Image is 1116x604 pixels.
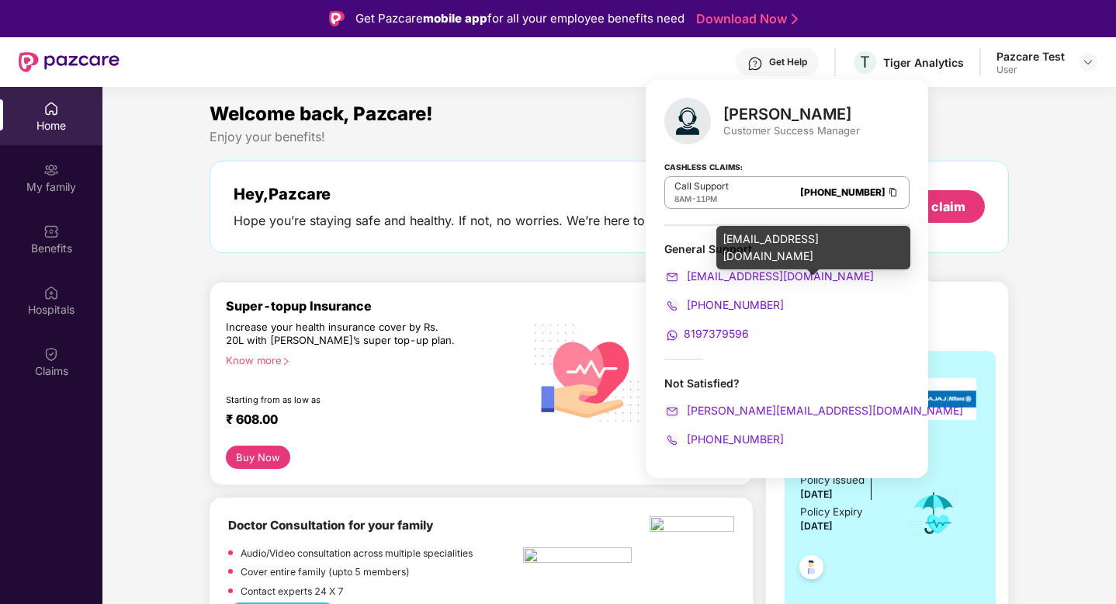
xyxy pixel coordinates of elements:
[241,564,410,579] p: Cover entire family (upto 5 members)
[43,162,59,178] img: svg+xml;base64,PHN2ZyB3aWR0aD0iMjAiIGhlaWdodD0iMjAiIHZpZXdCb3g9IjAgMCAyMCAyMCIgZmlsbD0ibm9uZSIgeG...
[664,328,680,343] img: svg+xml;base64,PHN2ZyB4bWxucz0iaHR0cDovL3d3dy53My5vcmcvMjAwMC9zdmciIHdpZHRoPSIyMCIgaGVpZ2h0PSIyMC...
[696,194,717,203] span: 11PM
[664,241,910,256] div: General Support
[887,186,899,199] img: Clipboard Icon
[664,158,743,175] strong: Cashless Claims:
[329,11,345,26] img: Logo
[684,404,963,417] span: [PERSON_NAME][EMAIL_ADDRESS][DOMAIN_NAME]
[43,346,59,362] img: svg+xml;base64,PHN2ZyBpZD0iQ2xhaW0iIHhtbG5zPSJodHRwOi8vd3d3LnczLm9yZy8yMDAwL3N2ZyIgd2lkdGg9IjIwIi...
[664,376,910,391] div: Not Satisfied?
[234,185,678,203] div: Hey, Pazcare
[723,123,860,137] div: Customer Success Manager
[664,298,680,314] img: svg+xml;base64,PHN2ZyB4bWxucz0iaHR0cDovL3d3dy53My5vcmcvMjAwMC9zdmciIHdpZHRoPSIyMCIgaGVpZ2h0PSIyMC...
[910,378,977,420] img: insurerLogo
[996,49,1065,64] div: Pazcare Test
[664,376,910,448] div: Not Satisfied?
[234,213,678,229] div: Hope you’re staying safe and healthy. If not, no worries. We’re here to help.
[524,307,652,436] img: svg+xml;base64,PHN2ZyB4bWxucz0iaHR0cDovL3d3dy53My5vcmcvMjAwMC9zdmciIHhtbG5zOnhsaW5rPSJodHRwOi8vd3...
[241,546,473,561] p: Audio/Video consultation across multiple specialities
[43,224,59,239] img: svg+xml;base64,PHN2ZyBpZD0iQmVuZWZpdHMiIHhtbG5zPSJodHRwOi8vd3d3LnczLm9yZy8yMDAwL3N2ZyIgd2lkdGg9Ij...
[674,193,729,205] div: -
[1082,56,1094,68] img: svg+xml;base64,PHN2ZyBpZD0iRHJvcGRvd24tMzJ4MzIiIHhtbG5zPSJodHRwOi8vd3d3LnczLm9yZy8yMDAwL3N2ZyIgd2...
[800,520,833,532] span: [DATE]
[355,9,685,28] div: Get Pazcare for all your employee benefits need
[523,547,632,568] img: pngtree-physiotherapy-physiotherapist-rehab-disability-stretching-png-image_6063262.png
[800,488,833,500] span: [DATE]
[674,194,691,203] span: 8AM
[716,226,910,269] div: [EMAIL_ADDRESS][DOMAIN_NAME]
[210,129,1010,145] div: Enjoy your benefits!
[684,327,749,340] span: 8197379596
[664,269,874,283] a: [EMAIL_ADDRESS][DOMAIN_NAME]
[423,11,487,26] strong: mobile app
[226,446,290,469] button: Buy Now
[800,186,886,198] a: [PHONE_NUMBER]
[43,101,59,116] img: svg+xml;base64,PHN2ZyBpZD0iSG9tZSIgeG1sbnM9Imh0dHA6Ly93d3cudzMub3JnLzIwMDAvc3ZnIiB3aWR0aD0iMjAiIG...
[909,488,959,539] img: icon
[684,298,784,311] span: [PHONE_NUMBER]
[696,11,793,27] a: Download Now
[226,298,524,314] div: Super-topup Insurance
[226,354,515,365] div: Know more
[996,64,1065,76] div: User
[210,102,433,125] span: Welcome back, Pazcare!
[228,518,433,533] b: Doctor Consultation for your family
[674,180,729,193] p: Call Support
[226,321,457,348] div: Increase your health insurance cover by Rs. 20L with [PERSON_NAME]’s super top-up plan.
[664,241,910,343] div: General Support
[664,327,749,340] a: 8197379596
[800,504,862,520] div: Policy Expiry
[860,53,870,71] span: T
[723,105,860,123] div: [PERSON_NAME]
[282,357,290,366] span: right
[226,411,508,430] div: ₹ 608.00
[664,432,784,446] a: [PHONE_NUMBER]
[664,404,680,419] img: svg+xml;base64,PHN2ZyB4bWxucz0iaHR0cDovL3d3dy53My5vcmcvMjAwMC9zdmciIHdpZHRoPSIyMCIgaGVpZ2h0PSIyMC...
[664,298,784,311] a: [PHONE_NUMBER]
[664,432,680,448] img: svg+xml;base64,PHN2ZyB4bWxucz0iaHR0cDovL3d3dy53My5vcmcvMjAwMC9zdmciIHdpZHRoPSIyMCIgaGVpZ2h0PSIyMC...
[43,285,59,300] img: svg+xml;base64,PHN2ZyBpZD0iSG9zcGl0YWxzIiB4bWxucz0iaHR0cDovL3d3dy53My5vcmcvMjAwMC9zdmciIHdpZHRoPS...
[684,269,874,283] span: [EMAIL_ADDRESS][DOMAIN_NAME]
[684,432,784,446] span: [PHONE_NUMBER]
[241,584,344,599] p: Contact experts 24 X 7
[664,269,680,285] img: svg+xml;base64,PHN2ZyB4bWxucz0iaHR0cDovL3d3dy53My5vcmcvMjAwMC9zdmciIHdpZHRoPSIyMCIgaGVpZ2h0PSIyMC...
[883,55,964,70] div: Tiger Analytics
[664,404,963,417] a: [PERSON_NAME][EMAIL_ADDRESS][DOMAIN_NAME]
[19,52,120,72] img: New Pazcare Logo
[792,11,798,27] img: Stroke
[650,516,734,536] img: physica%20-%20Edited.png
[226,394,458,405] div: Starting from as low as
[664,98,711,144] img: svg+xml;base64,PHN2ZyB4bWxucz0iaHR0cDovL3d3dy53My5vcmcvMjAwMC9zdmciIHhtbG5zOnhsaW5rPSJodHRwOi8vd3...
[792,550,830,588] img: svg+xml;base64,PHN2ZyB4bWxucz0iaHR0cDovL3d3dy53My5vcmcvMjAwMC9zdmciIHdpZHRoPSI0OC45NDMiIGhlaWdodD...
[747,56,763,71] img: svg+xml;base64,PHN2ZyBpZD0iSGVscC0zMngzMiIgeG1sbnM9Imh0dHA6Ly93d3cudzMub3JnLzIwMDAvc3ZnIiB3aWR0aD...
[769,56,807,68] div: Get Help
